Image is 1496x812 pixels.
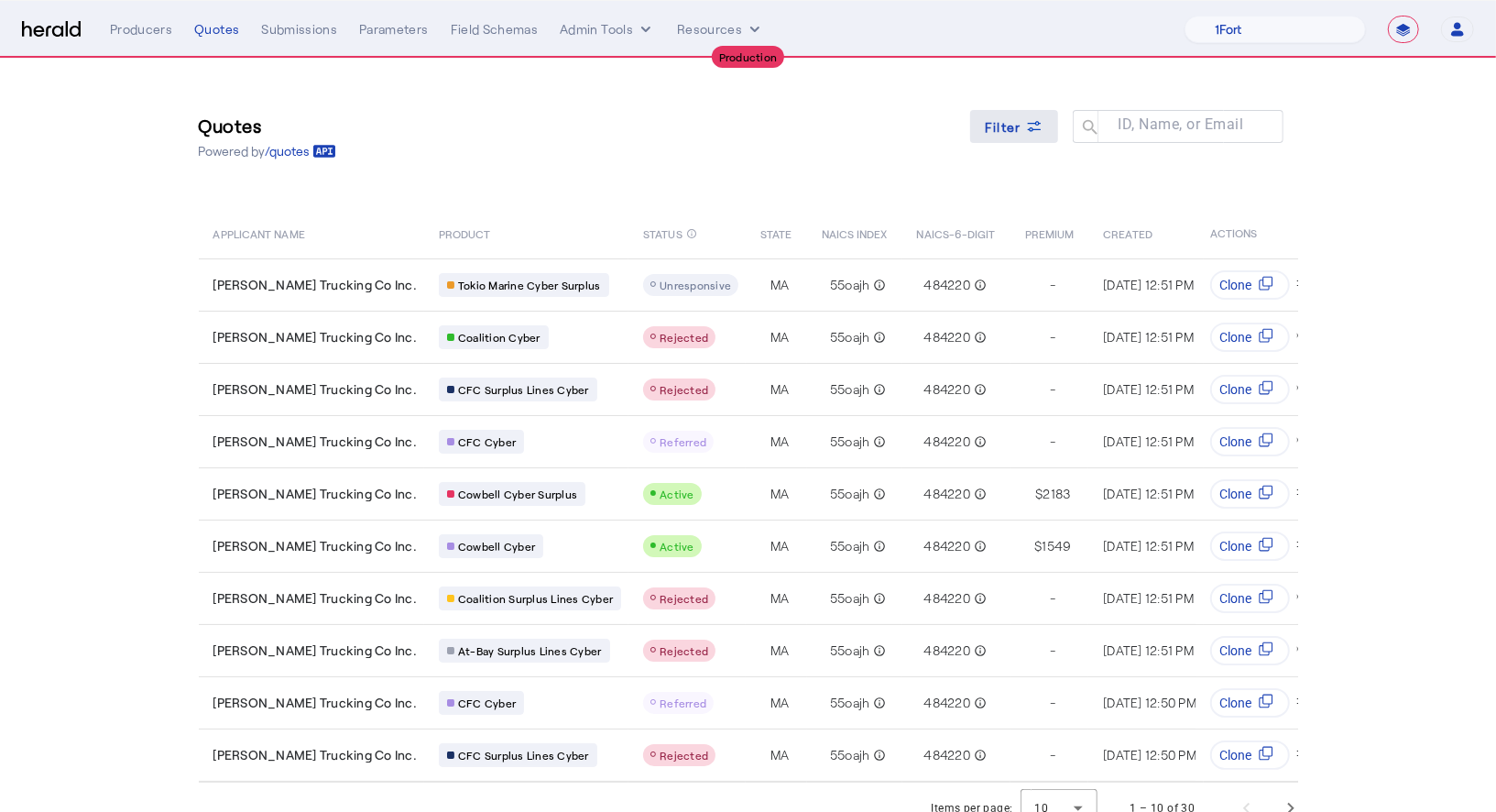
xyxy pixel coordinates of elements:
span: 484220 [924,642,971,660]
span: [DATE] 12:51 PM [1103,642,1194,658]
span: Filter [985,117,1021,137]
mat-icon: info_outline [970,589,987,608]
span: [DATE] 12:51 PM [1103,538,1194,554]
mat-icon: info_outline [686,224,697,244]
span: Rejected [660,749,708,762]
span: $ [1035,485,1043,503]
span: Clone [1220,746,1252,764]
span: 2183 [1043,485,1071,503]
span: Clone [1220,642,1252,660]
button: Clone [1211,636,1291,665]
button: Clone [1211,375,1291,404]
span: 55oajh [830,694,870,712]
span: PRODUCT [439,224,491,242]
span: - [1050,642,1055,660]
span: - [1050,694,1055,712]
span: Clone [1220,485,1252,503]
button: Filter [970,110,1058,143]
span: 55oajh [830,642,870,660]
mat-icon: info_outline [970,694,987,712]
span: Clone [1220,380,1252,399]
span: CFC Surplus Lines Cyber [458,382,589,397]
span: 55oajh [830,746,870,764]
button: Clone [1211,688,1291,718]
span: - [1050,433,1055,451]
h3: Quotes [199,113,336,138]
span: 55oajh [830,589,870,608]
span: Rejected [660,331,708,344]
span: [DATE] 12:51 PM [1103,486,1194,501]
div: Submissions [261,20,337,38]
span: Rejected [660,592,708,605]
span: Clone [1220,276,1252,294]
span: 484220 [924,485,971,503]
span: MA [770,694,790,712]
mat-icon: info_outline [869,485,886,503]
mat-icon: info_outline [970,433,987,451]
span: 55oajh [830,537,870,555]
mat-icon: info_outline [970,746,987,764]
span: STATE [760,224,792,242]
span: MA [770,328,790,346]
mat-icon: info_outline [869,589,886,608]
img: Herald Logo [22,21,81,38]
button: Clone [1211,741,1291,770]
span: 484220 [924,276,971,294]
mat-icon: info_outline [970,642,987,660]
button: Clone [1211,532,1291,561]
span: MA [770,276,790,294]
div: Field Schemas [451,20,539,38]
span: [PERSON_NAME] Trucking Co Inc. [213,485,418,503]
span: MA [770,589,790,608]
span: 55oajh [830,433,870,451]
span: Coalition Cyber [458,330,541,345]
mat-icon: info_outline [869,642,886,660]
span: NAICS INDEX [822,224,888,242]
span: 55oajh [830,485,870,503]
span: Rejected [660,644,708,657]
span: MA [770,485,790,503]
span: Coalition Surplus Lines Cyber [458,591,613,606]
mat-icon: info_outline [869,694,886,712]
span: Cowbell Cyber [458,539,535,554]
button: Clone [1211,323,1291,352]
span: [DATE] 12:50 PM [1103,695,1196,710]
span: 484220 [924,537,971,555]
span: - [1050,380,1055,399]
mat-icon: info_outline [970,276,987,294]
mat-icon: search [1073,117,1104,140]
span: 1549 [1043,537,1072,555]
span: Active [660,488,694,500]
mat-icon: info_outline [869,537,886,555]
span: Referred [660,697,706,709]
span: Referred [660,435,706,448]
span: 55oajh [830,328,870,346]
mat-icon: info_outline [970,537,987,555]
span: Clone [1220,433,1252,451]
span: [PERSON_NAME] Trucking Co Inc. [213,433,418,451]
span: Tokio Marine Cyber Surplus [458,278,601,292]
span: CREATED [1103,224,1152,242]
span: 484220 [924,380,971,399]
mat-icon: info_outline [970,485,987,503]
span: MA [770,433,790,451]
span: [PERSON_NAME] Trucking Co Inc. [213,380,418,399]
span: [PERSON_NAME] Trucking Co Inc. [213,642,418,660]
span: [PERSON_NAME] Trucking Co Inc. [213,746,418,764]
button: Clone [1211,479,1291,509]
span: Unresponsive [660,279,731,291]
span: $ [1034,537,1042,555]
span: [PERSON_NAME] Trucking Co Inc. [213,328,418,346]
mat-icon: info_outline [970,328,987,346]
span: [DATE] 12:51 PM [1103,590,1194,606]
span: MA [770,746,790,764]
div: Quotes [194,20,239,38]
th: ACTIONS [1196,207,1298,258]
mat-icon: info_outline [869,276,886,294]
p: Powered by [199,142,336,160]
span: APPLICANT NAME [213,224,305,242]
span: [PERSON_NAME] Trucking Co Inc. [213,589,418,608]
span: 55oajh [830,380,870,399]
span: 484220 [924,589,971,608]
span: 484220 [924,694,971,712]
